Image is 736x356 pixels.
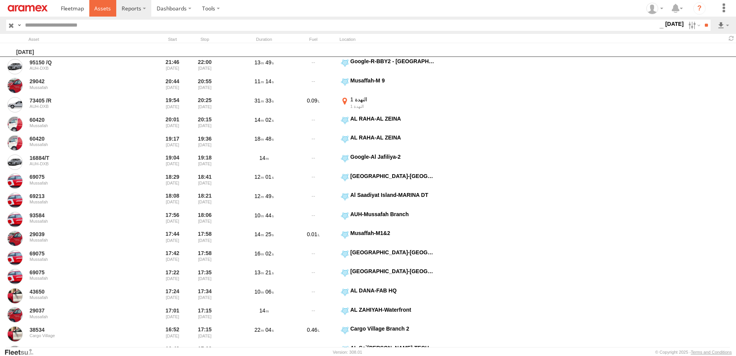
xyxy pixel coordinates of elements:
[254,269,264,275] span: 13
[190,325,219,343] div: 17:15 [DATE]
[350,77,435,84] div: Musaffah-M 9
[30,333,135,338] div: Cargo Village
[190,230,219,247] div: 17:58 [DATE]
[30,66,135,71] div: AUH-DXB
[158,249,187,267] div: Entered prior to selected date range
[350,115,435,122] div: AL RAHA-AL ZEINA
[158,96,187,114] div: Entered prior to selected date range
[190,249,219,267] div: 17:58 [DATE]
[254,250,264,257] span: 16
[254,289,264,295] span: 10
[266,59,274,65] span: 49
[30,269,135,276] a: 69075
[340,153,436,171] label: Click to View Event Location
[190,134,219,152] div: 19:36 [DATE]
[30,193,135,200] a: 69213
[717,20,730,31] label: Export results as...
[190,191,219,209] div: 18:21 [DATE]
[350,104,435,109] div: النهدة 1
[266,231,274,237] span: 25
[190,77,219,95] div: 20:55 [DATE]
[655,350,732,354] div: © Copyright 2025 -
[333,350,362,354] div: Version: 308.01
[340,134,436,152] label: Click to View Event Location
[266,78,274,84] span: 14
[158,153,187,171] div: Entered prior to selected date range
[266,117,274,123] span: 02
[158,287,187,305] div: Entered prior to selected date range
[190,96,219,114] div: 20:25 [DATE]
[350,268,435,275] div: [GEOGRAPHIC_DATA]-[GEOGRAPHIC_DATA]
[350,134,435,141] div: AL RAHA-AL ZEINA
[340,96,436,114] label: Click to View Event Location
[290,96,336,114] div: 0.09
[30,123,135,128] div: Mussafah
[30,85,135,90] div: Mussafah
[254,97,264,104] span: 31
[350,344,435,351] div: AL Sa`[PERSON_NAME]-TECHNIP
[266,327,274,333] span: 04
[340,173,436,190] label: Click to View Event Location
[266,193,274,199] span: 49
[340,211,436,228] label: Click to View Event Location
[350,287,435,294] div: AL DANA-FAB HQ
[259,155,269,161] span: 14
[30,154,135,161] a: 16884/T
[190,153,219,171] div: 19:18 [DATE]
[644,3,666,14] div: Mohammedazath Nainamohammed
[350,211,435,218] div: AUH-Mussafah Branch
[266,174,274,180] span: 01
[340,306,436,324] label: Click to View Event Location
[158,173,187,190] div: Entered prior to selected date range
[8,5,48,12] img: aramex-logo.svg
[158,211,187,228] div: Entered prior to selected date range
[30,238,135,242] div: Mussafah
[254,231,264,237] span: 14
[340,191,436,209] label: Click to View Event Location
[158,306,187,324] div: Entered prior to selected date range
[266,97,274,104] span: 33
[340,230,436,247] label: Click to View Event Location
[350,325,435,332] div: Cargo Village Branch 2
[4,348,40,356] a: Visit our Website
[340,77,436,95] label: Click to View Event Location
[290,230,336,247] div: 0.01
[685,20,702,31] label: Search Filter Options
[266,269,274,275] span: 21
[340,287,436,305] label: Click to View Event Location
[30,173,135,180] a: 69075
[30,231,135,238] a: 29039
[30,142,135,147] div: Mussafah
[254,327,264,333] span: 22
[158,77,187,95] div: Entered prior to selected date range
[190,287,219,305] div: 17:34 [DATE]
[30,314,135,319] div: Mussafah
[266,289,274,295] span: 06
[340,249,436,267] label: Click to View Event Location
[30,161,135,166] div: AUH-DXB
[340,58,436,76] label: Click to View Event Location
[158,134,187,152] div: Entered prior to selected date range
[30,257,135,262] div: Mussafah
[30,276,135,280] div: Mussafah
[266,250,274,257] span: 02
[350,306,435,313] div: AL ZAHIYAH-Waterfront
[30,212,135,219] a: 93584
[693,2,706,15] i: ?
[350,96,435,103] div: النهدة 1
[30,200,135,204] div: Mussafah
[30,219,135,223] div: Mussafah
[30,116,135,123] a: 60420
[190,211,219,228] div: 18:06 [DATE]
[158,230,187,247] div: Entered prior to selected date range
[254,78,264,84] span: 11
[691,350,732,354] a: Terms and Conditions
[254,136,264,142] span: 18
[16,20,22,31] label: Search Query
[254,174,264,180] span: 12
[350,173,435,180] div: [GEOGRAPHIC_DATA]-[GEOGRAPHIC_DATA]
[30,295,135,300] div: Mussafah
[350,249,435,256] div: [GEOGRAPHIC_DATA]-[GEOGRAPHIC_DATA]
[30,135,135,142] a: 60420
[30,78,135,85] a: 29042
